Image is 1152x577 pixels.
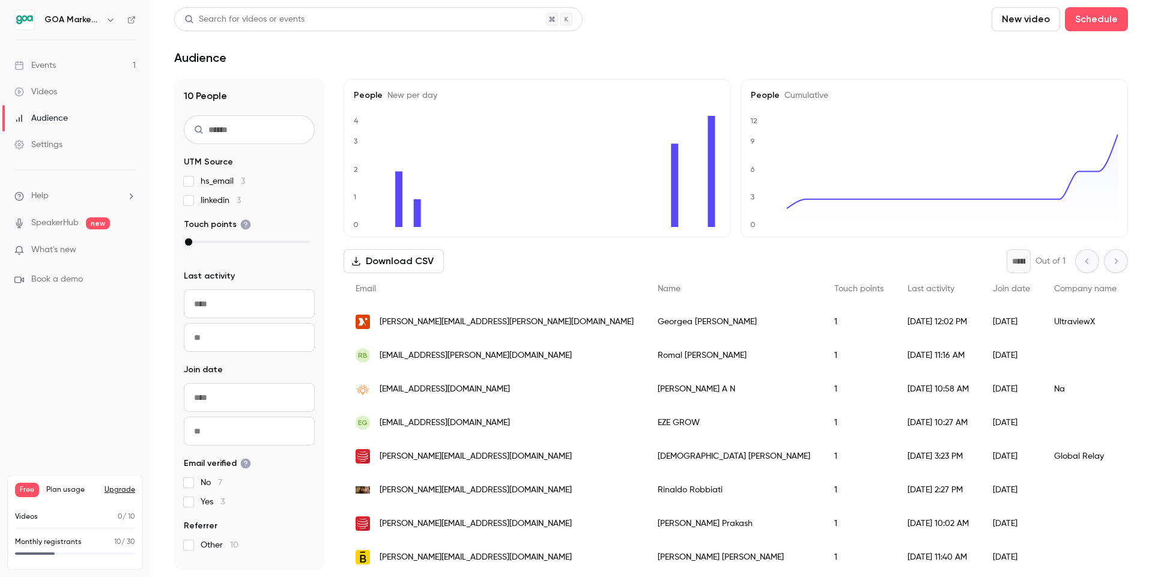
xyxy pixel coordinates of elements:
[822,339,896,372] div: 1
[750,137,755,145] text: 9
[15,10,34,29] img: GOA Marketing
[981,507,1042,540] div: [DATE]
[896,305,981,339] div: [DATE] 12:02 PM
[1042,440,1129,473] div: Global Relay
[201,539,238,551] span: Other
[750,116,757,125] text: 12
[184,13,305,26] div: Search for videos or events
[31,190,49,202] span: Help
[646,440,822,473] div: [DEMOGRAPHIC_DATA] [PERSON_NAME]
[356,516,370,531] img: globalrelay.net
[237,196,241,205] span: 3
[658,285,681,293] span: Name
[383,91,437,100] span: New per day
[354,89,721,101] h5: People
[822,507,896,540] div: 1
[354,137,358,145] text: 3
[822,540,896,574] div: 1
[646,305,822,339] div: Georgea [PERSON_NAME]
[896,440,981,473] div: [DATE] 3:23 PM
[201,175,245,187] span: hs_email
[184,270,235,282] span: Last activity
[220,498,225,506] span: 3
[358,350,368,361] span: RB
[356,382,370,396] img: pulseadsmedia.com
[380,551,572,564] span: [PERSON_NAME][EMAIL_ADDRESS][DOMAIN_NAME]
[981,540,1042,574] div: [DATE]
[646,372,822,406] div: [PERSON_NAME] A N
[184,364,223,376] span: Join date
[15,537,82,548] p: Monthly registrants
[218,479,222,487] span: 7
[356,550,370,564] img: thebalanceagency.com
[750,220,756,229] text: 0
[646,473,822,507] div: Rinaldo Robbiati
[646,339,822,372] div: Romal [PERSON_NAME]
[118,513,123,521] span: 0
[380,383,510,396] span: [EMAIL_ADDRESS][DOMAIN_NAME]
[356,486,370,494] img: monygroup.com
[31,244,76,256] span: What's new
[1042,305,1129,339] div: UltraviewX
[201,195,241,207] span: linkedin
[646,406,822,440] div: EZE GROW
[184,458,251,470] span: Email verified
[201,496,225,508] span: Yes
[174,50,226,65] h1: Audience
[380,450,572,463] span: [PERSON_NAME][EMAIL_ADDRESS][DOMAIN_NAME]
[184,89,315,103] h1: 10 People
[44,14,101,26] h6: GOA Marketing
[751,89,1118,101] h5: People
[14,86,57,98] div: Videos
[896,406,981,440] div: [DATE] 10:27 AM
[834,285,884,293] span: Touch points
[380,518,572,530] span: [PERSON_NAME][EMAIL_ADDRESS][DOMAIN_NAME]
[981,473,1042,507] div: [DATE]
[184,417,315,446] input: To
[822,440,896,473] div: 1
[31,217,79,229] a: SpeakerHub
[981,406,1042,440] div: [DATE]
[354,165,358,174] text: 2
[356,285,376,293] span: Email
[356,449,370,464] img: globalrelay.net
[1054,285,1117,293] span: Company name
[646,540,822,574] div: [PERSON_NAME] [PERSON_NAME]
[201,477,222,489] span: No
[380,484,572,497] span: [PERSON_NAME][EMAIL_ADDRESS][DOMAIN_NAME]
[992,7,1060,31] button: New video
[14,190,136,202] li: help-dropdown-opener
[14,59,56,71] div: Events
[354,116,359,125] text: 4
[118,512,135,522] p: / 10
[896,339,981,372] div: [DATE] 11:16 AM
[241,177,245,186] span: 3
[15,483,39,497] span: Free
[896,540,981,574] div: [DATE] 11:40 AM
[184,323,315,352] input: To
[230,541,238,549] span: 10
[358,417,368,428] span: EG
[908,285,954,293] span: Last activity
[184,156,233,168] span: UTM Source
[822,406,896,440] div: 1
[896,507,981,540] div: [DATE] 10:02 AM
[750,165,755,174] text: 6
[380,349,572,362] span: [EMAIL_ADDRESS][PERSON_NAME][DOMAIN_NAME]
[380,417,510,429] span: [EMAIL_ADDRESS][DOMAIN_NAME]
[822,305,896,339] div: 1
[981,440,1042,473] div: [DATE]
[14,139,62,151] div: Settings
[1035,255,1066,267] p: Out of 1
[981,305,1042,339] div: [DATE]
[981,339,1042,372] div: [DATE]
[31,273,83,286] span: Book a demo
[981,372,1042,406] div: [DATE]
[184,520,217,532] span: Referrer
[114,537,135,548] p: / 30
[14,112,68,124] div: Audience
[184,289,315,318] input: From
[184,219,251,231] span: Touch points
[1042,372,1129,406] div: Na
[356,315,370,329] img: ultraviewx.co.uk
